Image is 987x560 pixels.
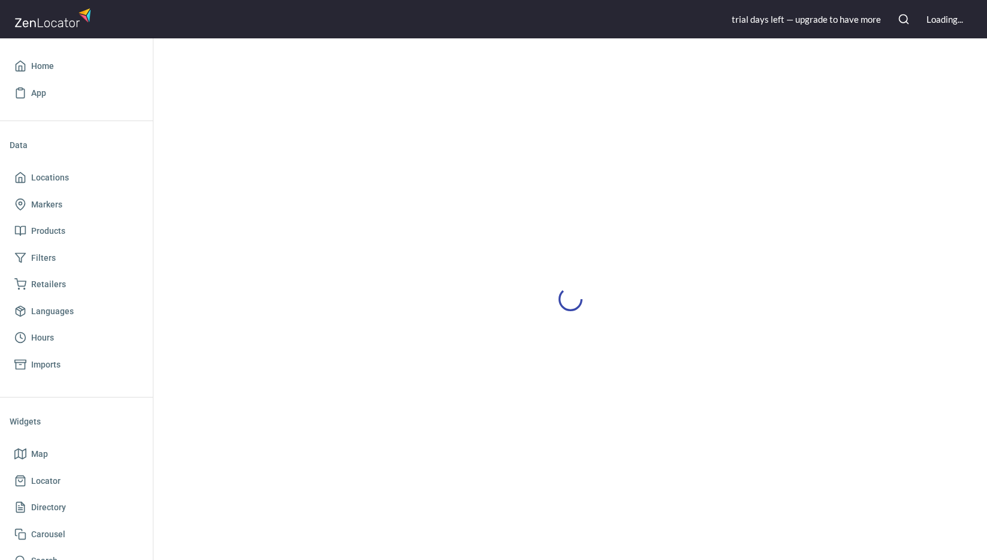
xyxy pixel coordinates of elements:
[10,271,143,298] a: Retailers
[31,500,66,515] span: Directory
[31,224,65,239] span: Products
[732,13,881,26] div: trial day s left — upgrade to have more
[31,251,56,266] span: Filters
[31,447,48,462] span: Map
[31,59,54,74] span: Home
[10,245,143,272] a: Filters
[31,474,61,489] span: Locator
[31,304,74,319] span: Languages
[10,80,143,107] a: App
[10,468,143,495] a: Locator
[10,324,143,351] a: Hours
[926,13,963,26] div: Loading...
[10,53,143,80] a: Home
[31,527,65,542] span: Carousel
[891,6,917,32] button: Search
[31,197,62,212] span: Markers
[14,5,95,31] img: zenlocator
[31,170,69,185] span: Locations
[10,521,143,548] a: Carousel
[10,298,143,325] a: Languages
[10,494,143,521] a: Directory
[10,351,143,378] a: Imports
[10,164,143,191] a: Locations
[10,441,143,468] a: Map
[31,277,66,292] span: Retailers
[10,407,143,436] li: Widgets
[10,191,143,218] a: Markers
[31,330,54,345] span: Hours
[10,218,143,245] a: Products
[31,86,46,101] span: App
[10,131,143,159] li: Data
[31,357,61,372] span: Imports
